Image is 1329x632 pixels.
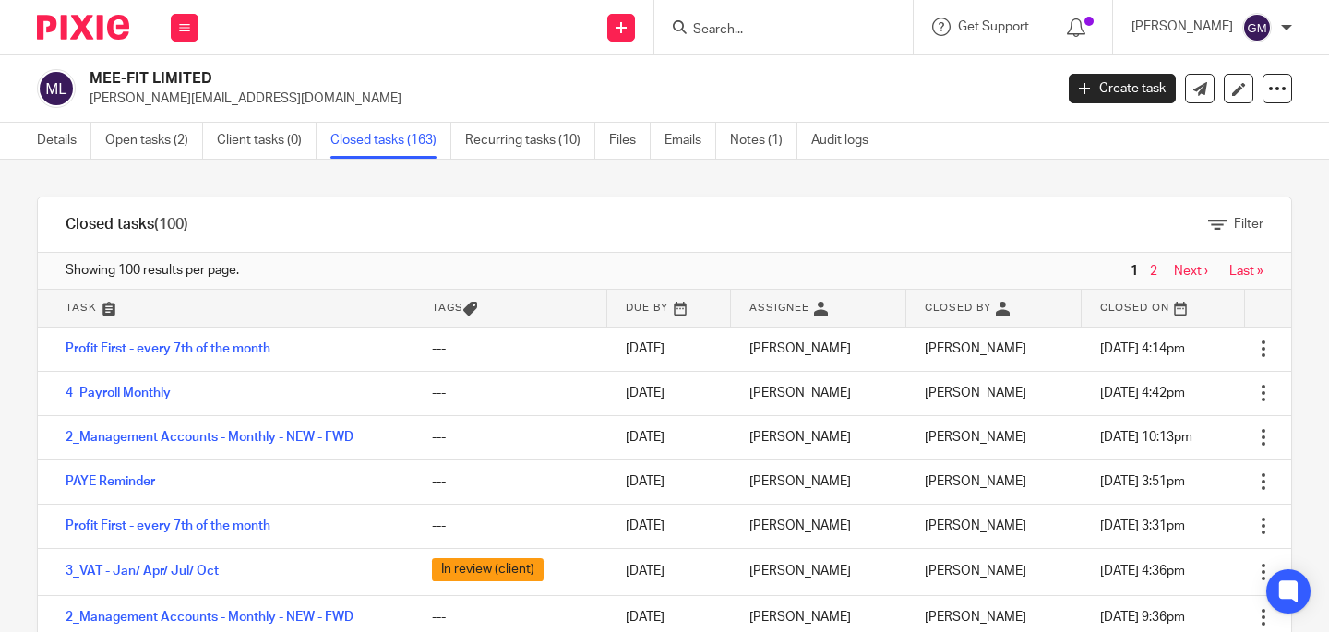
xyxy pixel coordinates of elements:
img: svg%3E [1242,13,1272,42]
span: [DATE] 10:13pm [1100,431,1192,444]
div: --- [432,608,589,626]
a: Closed tasks (163) [330,123,451,159]
a: Notes (1) [730,123,797,159]
span: [PERSON_NAME] [925,565,1026,578]
a: 4_Payroll Monthly [66,387,171,399]
span: [PERSON_NAME] [925,519,1026,532]
td: [PERSON_NAME] [731,415,906,459]
span: [DATE] 4:42pm [1100,387,1185,399]
td: [PERSON_NAME] [731,459,906,504]
td: [DATE] [607,327,731,371]
a: 2_Management Accounts - Monthly - NEW - FWD [66,431,353,444]
span: [DATE] 3:31pm [1100,519,1185,532]
td: [DATE] [607,415,731,459]
h2: MEE-FIT LIMITED [90,69,851,89]
span: Filter [1234,218,1263,231]
span: 1 [1126,260,1143,282]
img: svg%3E [37,69,76,108]
td: [DATE] [607,459,731,504]
span: [DATE] 4:36pm [1100,565,1185,578]
div: --- [432,517,589,535]
a: Audit logs [811,123,882,159]
td: [DATE] [607,504,731,548]
span: [PERSON_NAME] [925,342,1026,355]
span: [PERSON_NAME] [925,475,1026,488]
a: 2_Management Accounts - Monthly - NEW - FWD [66,611,353,624]
td: [PERSON_NAME] [731,327,906,371]
a: Last » [1229,265,1263,278]
span: [DATE] 9:36pm [1100,611,1185,624]
a: Create task [1069,74,1176,103]
a: 3_VAT - Jan/ Apr/ Jul/ Oct [66,565,219,578]
a: Open tasks (2) [105,123,203,159]
a: Recurring tasks (10) [465,123,595,159]
td: [DATE] [607,548,731,595]
a: Details [37,123,91,159]
span: (100) [154,217,188,232]
p: [PERSON_NAME] [1131,18,1233,36]
a: Emails [664,123,716,159]
td: [DATE] [607,371,731,415]
div: --- [432,428,589,447]
span: [PERSON_NAME] [925,611,1026,624]
a: PAYE Reminder [66,475,155,488]
td: [PERSON_NAME] [731,548,906,595]
a: Client tasks (0) [217,123,317,159]
span: In review (client) [432,558,544,581]
div: --- [432,472,589,491]
nav: pager [1126,264,1263,279]
th: Tags [413,290,607,327]
p: [PERSON_NAME][EMAIL_ADDRESS][DOMAIN_NAME] [90,89,1041,108]
a: Next › [1174,265,1208,278]
a: 2 [1150,265,1157,278]
span: [DATE] 3:51pm [1100,475,1185,488]
input: Search [691,22,857,39]
span: [PERSON_NAME] [925,387,1026,399]
span: [DATE] 4:14pm [1100,342,1185,355]
a: Files [609,123,651,159]
td: [PERSON_NAME] [731,371,906,415]
span: Get Support [958,20,1029,33]
a: Profit First - every 7th of the month [66,519,270,532]
div: --- [432,384,589,402]
td: [PERSON_NAME] [731,504,906,548]
a: Profit First - every 7th of the month [66,342,270,355]
span: [PERSON_NAME] [925,431,1026,444]
div: --- [432,340,589,358]
h1: Closed tasks [66,215,188,234]
span: Showing 100 results per page. [66,261,239,280]
img: Pixie [37,15,129,40]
